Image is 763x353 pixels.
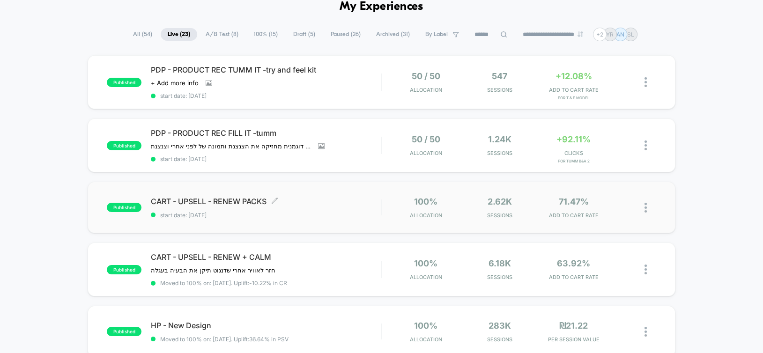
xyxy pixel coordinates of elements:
span: All ( 54 ) [126,28,159,41]
span: PER SESSION VALUE [539,336,608,343]
span: ₪21.22 [559,321,588,331]
span: + Add more info [151,79,199,87]
img: close [644,77,647,87]
img: close [644,265,647,274]
span: Sessions [465,274,534,280]
span: HP - New Design [151,321,381,330]
span: +12.08% [555,71,592,81]
span: 71.47% [558,197,588,206]
span: 100% ( 15 ) [247,28,285,41]
span: Sessions [465,87,534,93]
span: 100% [414,321,437,331]
span: 63.92% [557,258,590,268]
span: PDP - PRODUCT REC FILL IT -tumm [151,128,381,138]
div: + 2 [593,28,607,41]
img: close [644,140,647,150]
span: מתחת לסקשן הוספה לסל תמונה עם דוגמנית מחזיקה את הצנצנת ותמונה של לפני אחרי וצנצנת [151,142,311,150]
span: ADD TO CART RATE [539,274,608,280]
span: published [107,203,141,212]
span: 100% [414,258,437,268]
span: ADD TO CART RATE [539,212,608,219]
span: 2.62k [488,197,512,206]
img: close [644,327,647,337]
span: published [107,265,141,274]
span: A/B Test ( 8 ) [199,28,245,41]
span: Moved to 100% on: [DATE] . Uplift: 36.64% in PSV [160,336,289,343]
p: YR [606,31,614,38]
img: end [578,31,583,37]
span: CLICKS [539,150,608,156]
span: Paused ( 26 ) [324,28,368,41]
span: 100% [414,197,437,206]
span: for T & F MODEL [539,96,608,100]
span: Sessions [465,336,534,343]
span: for Tumm B&A 2 [539,159,608,163]
span: Sessions [465,212,534,219]
span: published [107,78,141,87]
span: Allocation [410,150,442,156]
span: Draft ( 5 ) [286,28,322,41]
span: 1.24k [488,134,511,144]
span: Live ( 23 ) [161,28,197,41]
span: חזר לאוויר אחרי שדנגוט תיקן את הבעיה בעגלה [151,266,275,274]
span: Sessions [465,150,534,156]
span: start date: [DATE] [151,212,381,219]
span: +92.11% [556,134,591,144]
span: Moved to 100% on: [DATE] . Uplift: -10.22% in CR [160,279,287,287]
span: Allocation [410,274,442,280]
span: By Label [425,31,448,38]
img: close [644,203,647,213]
span: 50 / 50 [412,134,440,144]
span: ADD TO CART RATE [539,87,608,93]
p: SL [627,31,634,38]
span: Allocation [410,212,442,219]
span: CART - UPSELL - RENEW PACKS [151,197,381,206]
span: published [107,141,141,150]
span: published [107,327,141,336]
span: Allocation [410,336,442,343]
span: 283k [489,321,511,331]
span: PDP - PRODUCT REC TUMM IT -try and feel kit [151,65,381,74]
span: 6.18k [489,258,511,268]
span: start date: [DATE] [151,92,381,99]
p: AN [616,31,624,38]
span: 547 [492,71,507,81]
span: Allocation [410,87,442,93]
span: start date: [DATE] [151,155,381,162]
span: Archived ( 31 ) [369,28,417,41]
span: 50 / 50 [412,71,440,81]
span: CART - UPSELL - RENEW + CALM [151,252,381,262]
